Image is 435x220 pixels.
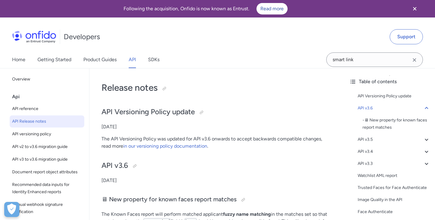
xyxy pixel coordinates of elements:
[10,199,84,218] a: Manual webhook signature verification
[326,52,423,67] input: Onfido search input field
[4,202,19,217] div: Cookie Preferences
[101,123,332,130] p: [DATE]
[404,1,426,16] button: Close banner
[12,31,56,43] img: Onfido Logo
[358,148,430,155] a: API v3.4
[12,91,87,103] div: Api
[362,117,430,131] a: -🖥 New property for known faces report matches
[83,51,117,68] a: Product Guides
[358,172,430,179] a: Watchlist AML report
[358,184,430,191] a: Trusted Faces for Face Authenticate
[10,179,84,198] a: Recommended data inputs for Identity Enhanced reports
[101,177,332,184] p: [DATE]
[148,51,159,68] a: SDKs
[358,160,430,167] a: API v3.3
[10,103,84,115] a: API reference
[101,135,332,150] p: The API Versioning Policy was updated for API v3.6 onwards to accept backwards compatible changes...
[10,153,84,165] a: API v3 to v3.6 migration guide
[123,143,207,149] a: in our versioning policy documentation
[256,3,288,14] a: Read more
[411,5,418,12] svg: Close banner
[64,32,100,42] h1: Developers
[12,201,82,215] span: Manual webhook signature verification
[12,51,25,68] a: Home
[12,118,82,125] span: API Release notes
[358,196,430,203] a: Image Quality in the API
[223,211,271,217] strong: fuzzy name matching
[362,117,430,131] div: - 🖥 New property for known faces report matches
[411,56,418,64] svg: Clear search field button
[12,181,82,196] span: Recommended data inputs for Identity Enhanced reports
[10,141,84,153] a: API v2 to v3.6 migration guide
[4,202,19,217] button: Open Preferences
[358,136,430,143] a: API v3.5
[10,128,84,140] a: API versioning policy
[349,78,430,85] div: Table of contents
[101,107,332,117] h2: API Versioning Policy update
[358,93,430,100] a: API Versioning Policy update
[10,73,84,85] a: Overview
[7,3,404,14] div: Following the acquisition, Onfido is now known as Entrust.
[37,51,71,68] a: Getting Started
[101,161,332,171] h2: API v3.6
[358,208,430,215] a: Face Authenticate
[101,82,332,94] h1: Release notes
[10,115,84,127] a: API Release notes
[12,76,82,83] span: Overview
[129,51,136,68] a: API
[358,105,430,112] a: API v3.6
[12,130,82,138] span: API versioning policy
[12,156,82,163] span: API v3 to v3.6 migration guide
[101,195,332,205] h3: 🖥 New property for known faces report matches
[12,105,82,112] span: API reference
[390,29,423,44] a: Support
[12,143,82,150] span: API v2 to v3.6 migration guide
[12,168,82,176] span: Document report object attributes
[10,166,84,178] a: Document report object attributes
